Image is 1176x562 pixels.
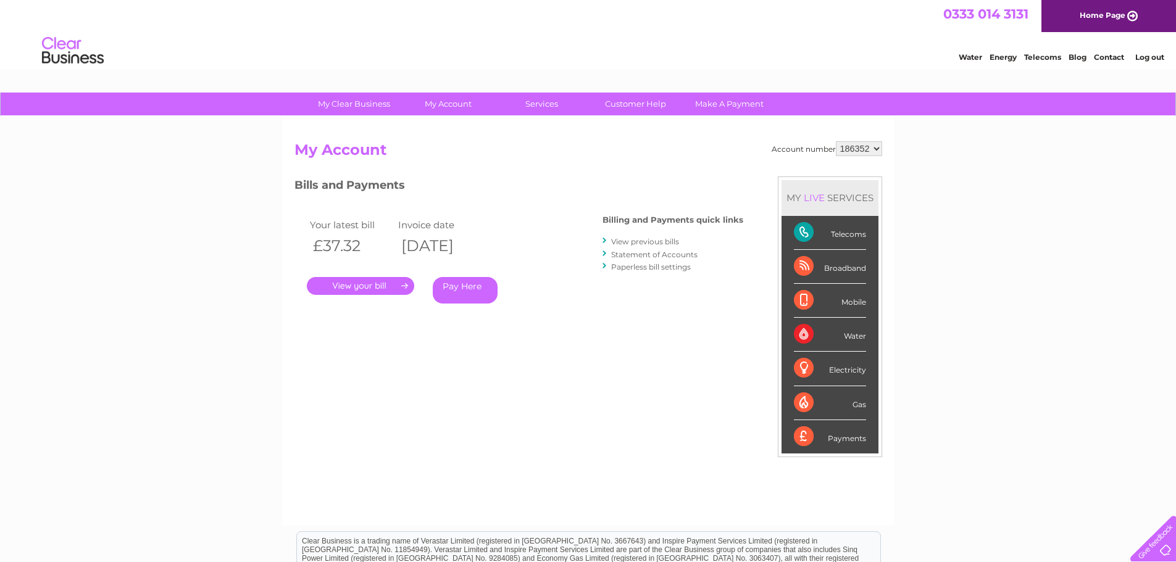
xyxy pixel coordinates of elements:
[794,216,866,250] div: Telecoms
[990,52,1017,62] a: Energy
[294,176,743,198] h3: Bills and Payments
[794,318,866,352] div: Water
[307,277,414,295] a: .
[611,250,698,259] a: Statement of Accounts
[1069,52,1086,62] a: Blog
[585,93,686,115] a: Customer Help
[794,352,866,386] div: Electricity
[307,217,396,233] td: Your latest bill
[395,217,484,233] td: Invoice date
[794,284,866,318] div: Mobile
[801,192,827,204] div: LIVE
[297,7,880,60] div: Clear Business is a trading name of Verastar Limited (registered in [GEOGRAPHIC_DATA] No. 3667643...
[294,141,882,165] h2: My Account
[611,237,679,246] a: View previous bills
[782,180,878,215] div: MY SERVICES
[307,233,396,258] th: £37.32
[794,386,866,420] div: Gas
[611,262,691,271] a: Paperless bill settings
[603,215,743,225] h4: Billing and Payments quick links
[433,277,498,304] a: Pay Here
[1135,52,1164,62] a: Log out
[41,32,104,70] img: logo.png
[959,52,982,62] a: Water
[397,93,499,115] a: My Account
[678,93,780,115] a: Make A Payment
[794,250,866,284] div: Broadband
[794,420,866,453] div: Payments
[943,6,1028,22] a: 0333 014 3131
[1094,52,1124,62] a: Contact
[772,141,882,156] div: Account number
[395,233,484,258] th: [DATE]
[1024,52,1061,62] a: Telecoms
[491,93,593,115] a: Services
[303,93,405,115] a: My Clear Business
